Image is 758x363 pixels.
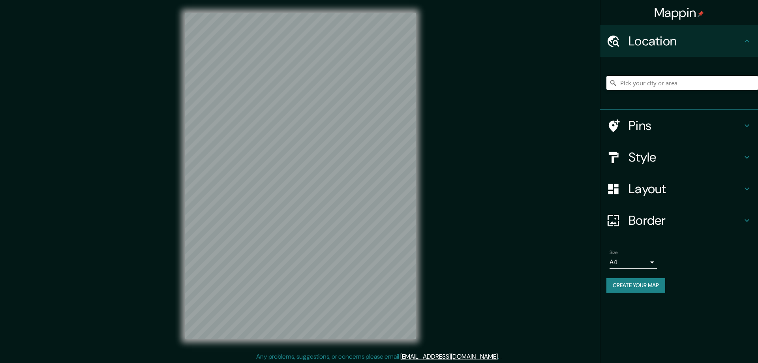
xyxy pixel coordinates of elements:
[629,181,742,197] h4: Layout
[606,76,758,90] input: Pick your city or area
[610,256,657,269] div: A4
[698,11,704,17] img: pin-icon.png
[606,278,665,293] button: Create your map
[654,5,704,21] h4: Mappin
[256,352,499,361] p: Any problems, suggestions, or concerns please email .
[610,249,618,256] label: Size
[499,352,500,361] div: .
[600,25,758,57] div: Location
[400,352,498,361] a: [EMAIL_ADDRESS][DOMAIN_NAME]
[500,352,502,361] div: .
[629,213,742,228] h4: Border
[600,110,758,141] div: Pins
[629,118,742,134] h4: Pins
[600,205,758,236] div: Border
[629,149,742,165] h4: Style
[600,173,758,205] div: Layout
[629,33,742,49] h4: Location
[185,13,416,339] canvas: Map
[600,141,758,173] div: Style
